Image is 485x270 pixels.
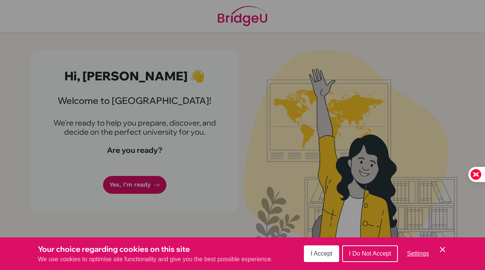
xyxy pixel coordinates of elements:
[38,255,273,264] p: We use cookies to optimise site functionality and give you the best possible experience.
[349,250,391,257] span: I Do Not Accept
[311,250,332,257] span: I Accept
[38,243,273,255] h3: Your choice regarding cookies on this site
[304,245,339,262] button: I Accept
[401,246,435,261] button: Settings
[342,245,398,262] button: I Do Not Accept
[407,250,429,257] span: Settings
[438,245,447,254] button: Save and close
